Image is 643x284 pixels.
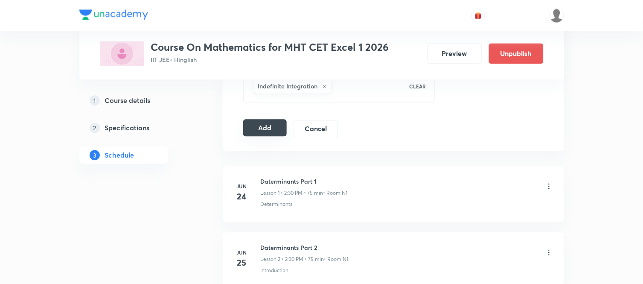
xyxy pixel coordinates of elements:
p: • Room N1 [324,255,349,263]
h6: Daterminants Part 2 [261,243,349,252]
h4: 24 [233,190,250,203]
h5: Schedule [105,150,134,160]
h6: Daterminants Part 1 [261,177,348,186]
p: 3 [90,150,100,160]
p: • Room N1 [323,189,348,197]
p: CLEAR [409,82,426,90]
button: Unpublish [489,43,544,64]
p: Lesson 2 • 2:30 PM • 75 min [261,255,324,263]
h4: 25 [233,256,250,269]
button: Preview [428,43,482,64]
img: avatar [474,12,482,19]
a: 2Specifications [79,119,195,136]
p: 1 [90,95,100,105]
h6: Indefinite Integration [258,82,318,91]
h5: Specifications [105,123,150,133]
img: Company Logo [79,9,148,20]
p: Determinants [261,200,293,208]
button: Cancel [294,120,338,137]
p: Lesson 1 • 2:30 PM • 75 min [261,189,323,197]
h5: Course details [105,95,151,105]
button: avatar [471,9,485,22]
img: 4E754C0F-97D6-4A5F-8ED7-644929EDB531_plus.png [100,41,144,66]
a: 1Course details [79,92,195,109]
img: Vivek Patil [550,8,564,23]
h6: Jun [233,249,250,256]
button: Add [243,119,287,136]
p: Introduction [261,266,289,274]
p: IIT JEE • Hinglish [151,55,389,64]
a: Company Logo [79,9,148,22]
h3: Course On Mathematics for MHT CET Excel 1 2026 [151,41,389,53]
p: 2 [90,123,100,133]
h6: Jun [233,182,250,190]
